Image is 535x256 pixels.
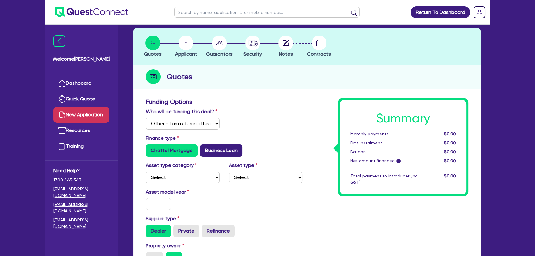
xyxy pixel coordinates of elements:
[167,71,192,82] h2: Quotes
[53,75,109,91] a: Dashboard
[53,139,109,154] a: Training
[53,217,109,230] a: [EMAIL_ADDRESS][DOMAIN_NAME]
[243,51,262,57] span: Security
[144,51,162,57] span: Quotes
[58,111,66,118] img: new-application
[53,123,109,139] a: Resources
[58,127,66,134] img: resources
[53,55,110,63] span: Welcome [PERSON_NAME]
[444,158,456,163] span: $0.00
[146,225,171,237] label: Dealer
[174,7,360,18] input: Search by name, application ID or mobile number...
[55,7,128,17] img: quest-connect-logo-blue
[53,186,109,199] a: [EMAIL_ADDRESS][DOMAIN_NAME]
[350,111,456,126] h1: Summary
[173,225,199,237] label: Private
[146,69,161,84] img: step-icon
[53,177,109,183] span: 1300 465 363
[146,144,198,157] label: Chattel Mortgage
[53,35,65,47] img: icon-menu-close
[146,162,197,169] label: Asset type category
[346,131,422,137] div: Monthly payments
[58,143,66,150] img: training
[411,6,470,18] a: Return To Dashboard
[202,225,235,237] label: Refinance
[206,51,233,57] span: Guarantors
[346,149,422,155] div: Balloon
[346,173,422,186] div: Total payment to introducer (inc GST)
[346,158,422,164] div: Net amount financed
[53,107,109,123] a: New Application
[279,51,293,57] span: Notes
[444,173,456,178] span: $0.00
[58,95,66,103] img: quick-quote
[146,134,179,142] label: Finance type
[396,159,401,163] span: i
[146,242,184,250] label: Property owner
[146,215,179,222] label: Supplier type
[229,162,257,169] label: Asset type
[444,140,456,145] span: $0.00
[141,188,224,196] label: Asset model year
[346,140,422,146] div: First instalment
[53,91,109,107] a: Quick Quote
[307,51,331,57] span: Contracts
[175,51,197,57] span: Applicant
[444,149,456,154] span: $0.00
[444,131,456,136] span: $0.00
[53,167,109,174] span: Need Help?
[471,4,487,20] a: Dropdown toggle
[146,98,302,105] h3: Funding Options
[53,201,109,214] a: [EMAIL_ADDRESS][DOMAIN_NAME]
[200,144,242,157] label: Business Loan
[146,108,217,115] label: Who will be funding this deal?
